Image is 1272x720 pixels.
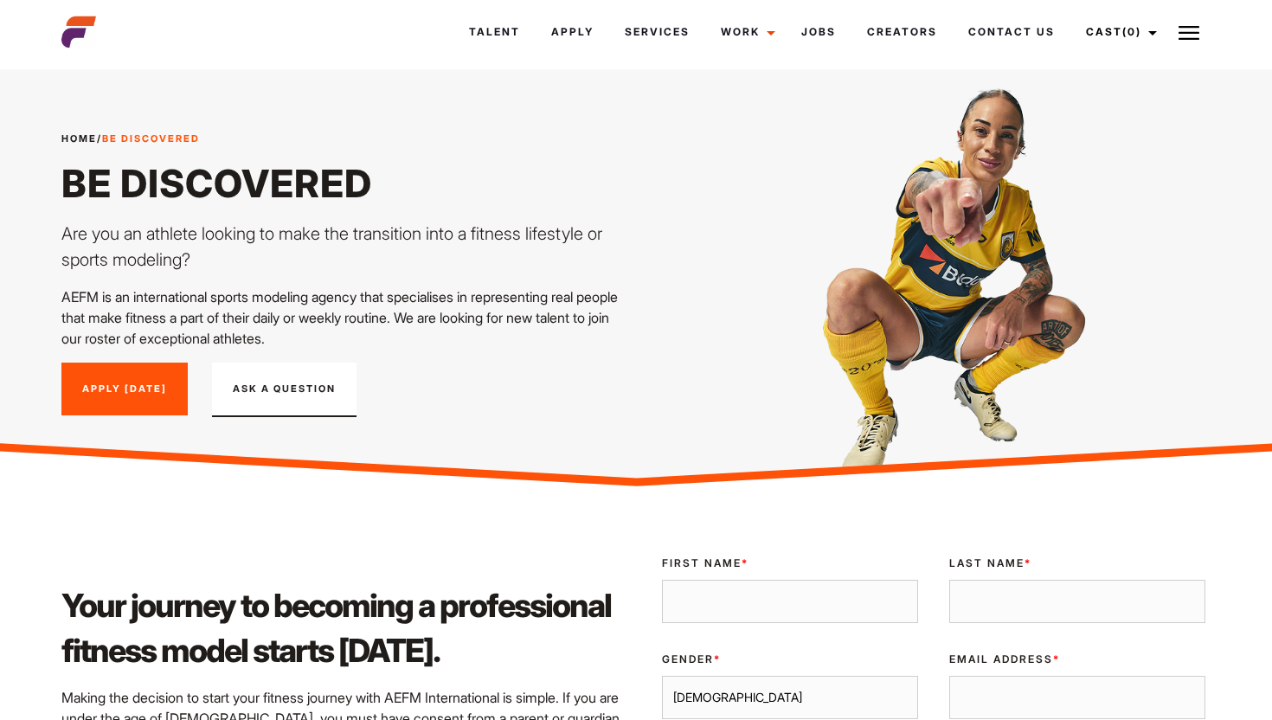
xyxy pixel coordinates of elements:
[786,9,851,55] a: Jobs
[61,583,626,673] h2: Your journey to becoming a professional fitness model starts [DATE].
[609,9,705,55] a: Services
[536,9,609,55] a: Apply
[1070,9,1167,55] a: Cast(0)
[949,652,1205,667] label: Email Address
[453,9,536,55] a: Talent
[705,9,786,55] a: Work
[953,9,1070,55] a: Contact Us
[212,363,357,418] button: Ask A Question
[61,286,626,349] p: AEFM is an international sports modeling agency that specialises in representing real people that...
[662,652,918,667] label: Gender
[662,556,918,571] label: First Name
[102,132,200,145] strong: Be Discovered
[61,221,626,273] p: Are you an athlete looking to make the transition into a fitness lifestyle or sports modeling?
[1122,25,1141,38] span: (0)
[61,15,96,49] img: cropped-aefm-brand-fav-22-square.png
[1179,22,1199,43] img: Burger icon
[61,132,200,146] span: /
[61,160,626,207] h1: Be Discovered
[851,9,953,55] a: Creators
[61,363,188,416] a: Apply [DATE]
[61,132,97,145] a: Home
[949,556,1205,571] label: Last Name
